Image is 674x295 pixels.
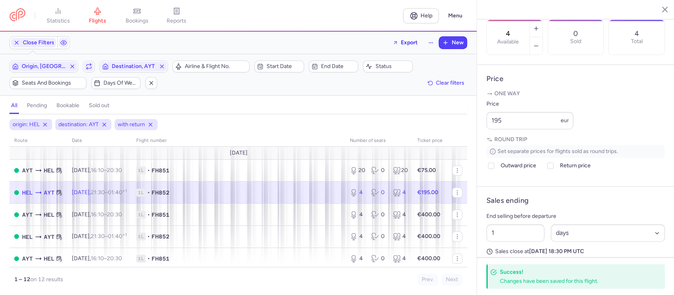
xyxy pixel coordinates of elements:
span: OPEN [14,168,19,173]
label: Available [497,39,519,45]
span: [DATE], [72,255,122,262]
span: • [147,255,150,263]
span: on 12 results [30,276,63,283]
a: Help [403,8,439,23]
span: FH852 [152,189,169,197]
span: Helsinki-vantaa, Helsinki, Finland [44,210,54,219]
strong: [DATE] 18:30 PM UTC [529,248,584,255]
span: [DATE], [72,167,122,174]
span: [DATE], [72,211,122,218]
p: End selling before departure [486,212,665,221]
span: – [91,189,127,196]
span: flights [89,17,106,25]
p: Sales close at [486,248,665,255]
span: Export [401,40,418,45]
h4: Price [486,74,665,83]
span: FH851 [152,211,169,219]
span: • [147,189,150,197]
span: HEL [22,233,33,241]
div: 4 [350,211,365,219]
span: New [452,40,464,46]
h4: all [11,102,17,109]
div: 4 [350,189,365,197]
label: Price [486,99,573,109]
span: OPEN [14,212,19,217]
div: 4 [350,255,365,263]
button: Airline & Flight No. [173,61,250,72]
span: Antalya, Antalya, Turkey [44,188,54,197]
div: 0 [371,211,386,219]
sup: +1 [122,188,127,193]
span: bookings [126,17,148,25]
strong: 1 – 12 [14,276,30,283]
span: Helsinki-vantaa, Helsinki, Finland [44,166,54,175]
a: statistics [38,7,78,25]
span: with return [118,121,145,129]
span: reports [167,17,186,25]
button: Export [387,36,423,49]
span: – [91,255,122,262]
span: Days of week [103,80,138,86]
strong: €400.00 [417,255,440,262]
span: Helsinki-vantaa, Helsinki, Finland [44,254,54,263]
strong: €400.00 [417,233,440,240]
div: 4 [393,211,408,219]
button: End date [309,61,359,72]
input: --- [486,112,573,129]
time: 21:30 [91,233,105,240]
a: flights [78,7,117,25]
button: Prev. [417,274,438,286]
span: 1L [136,189,146,197]
th: Ticket price [413,135,447,147]
span: Destination, AYT [112,63,156,70]
time: 16:10 [91,255,104,262]
strong: €195.00 [417,189,438,196]
span: 1L [136,166,146,174]
p: 0 [573,30,578,38]
button: Days of week [91,77,141,89]
div: 4 [350,233,365,240]
span: [DATE] [229,150,247,156]
h4: Success! [500,268,648,276]
div: 0 [371,255,386,263]
input: Return price [547,163,554,169]
span: Return price [560,161,591,170]
p: Total [631,38,643,45]
a: bookings [117,7,157,25]
time: 20:30 [107,255,122,262]
button: Destination, AYT [100,61,168,72]
span: Help [421,13,432,19]
div: Changes have been saved for this flight. [500,277,648,285]
span: Status [375,63,410,70]
button: New [439,37,467,49]
span: – [91,211,122,218]
p: Sold [570,38,581,45]
button: Status [363,61,413,72]
sup: +1 [122,232,127,237]
span: eur [561,117,569,124]
a: reports [157,7,196,25]
span: • [147,211,150,219]
div: 4 [393,189,408,197]
span: Antalya, Antalya, Turkey [22,210,33,219]
span: origin: HEL [13,121,39,129]
span: 1L [136,255,146,263]
span: statistics [47,17,70,25]
time: 21:30 [91,189,105,196]
span: FH851 [152,166,169,174]
span: Close Filters [23,40,54,46]
button: Close Filters [10,37,57,49]
button: Seats and bookings [9,77,86,89]
span: End date [321,63,356,70]
span: • [147,166,150,174]
button: Next [441,274,462,286]
span: OPEN [14,190,19,195]
span: Seats and bookings [22,80,84,86]
span: [DATE], [72,189,127,196]
span: Airline & Flight No. [185,63,247,70]
span: AYT [44,233,54,241]
h4: Sales ending [486,196,529,205]
p: Set separate prices for flights sold as round trips. [486,145,665,158]
span: FH852 [152,233,169,240]
span: Helsinki-vantaa, Helsinki, Finland [22,188,33,197]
